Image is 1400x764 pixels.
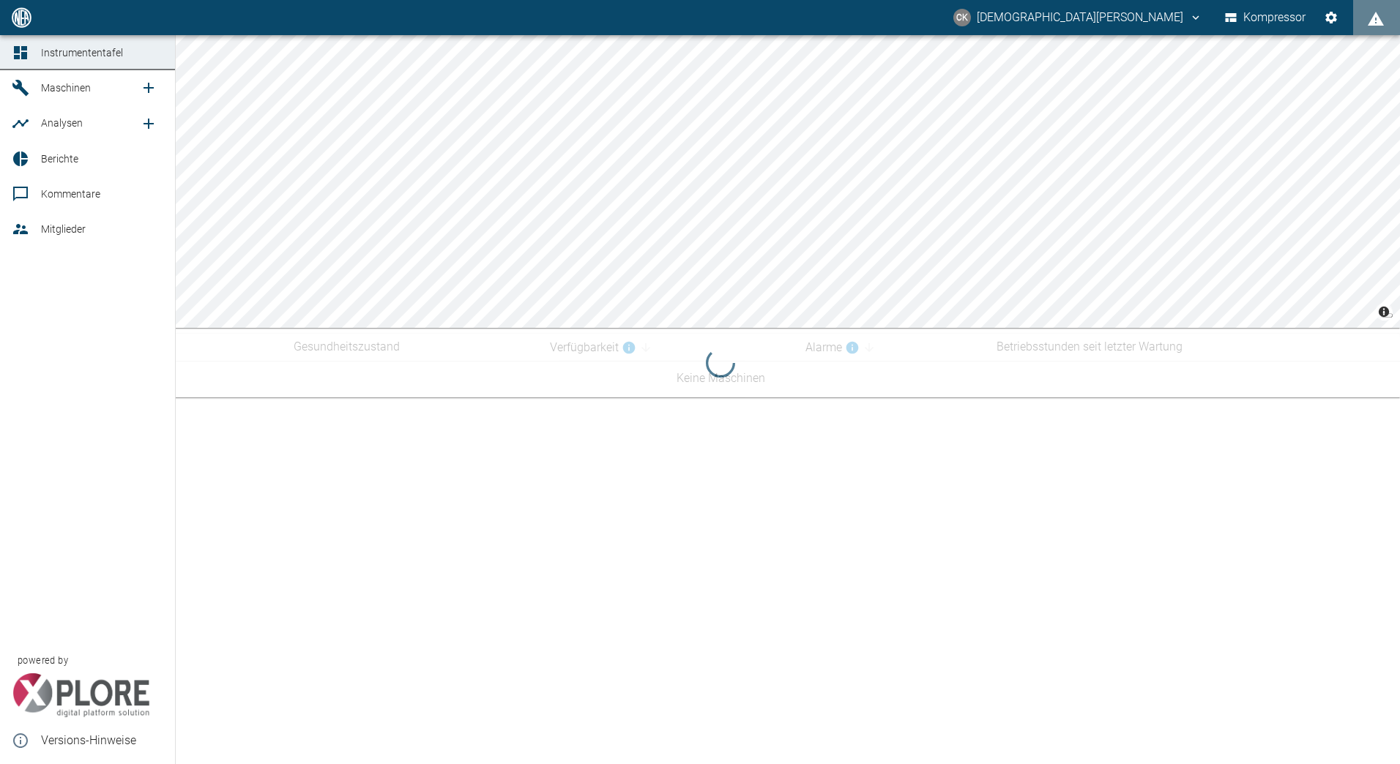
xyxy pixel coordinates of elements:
[41,35,1400,328] canvas: Landkarte
[41,732,163,749] span: Versions-Hinweise
[1243,7,1306,28] font: Kompressor
[134,73,163,102] a: new /machines
[12,673,150,717] img: Xplore-Logo
[977,7,1183,28] font: [DEMOGRAPHIC_DATA][PERSON_NAME]
[41,117,83,129] span: Analysen
[1318,4,1344,31] button: Einstellungen
[10,7,33,27] img: Logo
[1222,4,1309,31] button: Kompressor
[41,188,100,200] span: Kommentare
[18,653,68,667] span: powered by
[41,47,123,59] span: Instrumententafel
[41,223,86,235] span: Mitglieder
[41,153,78,165] span: Berichte
[951,4,1204,31] button: christian.kraft@arcanum-energy.de
[134,109,163,138] a: new /analyses/list/0
[41,82,91,94] span: Maschinen
[953,9,971,26] div: CK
